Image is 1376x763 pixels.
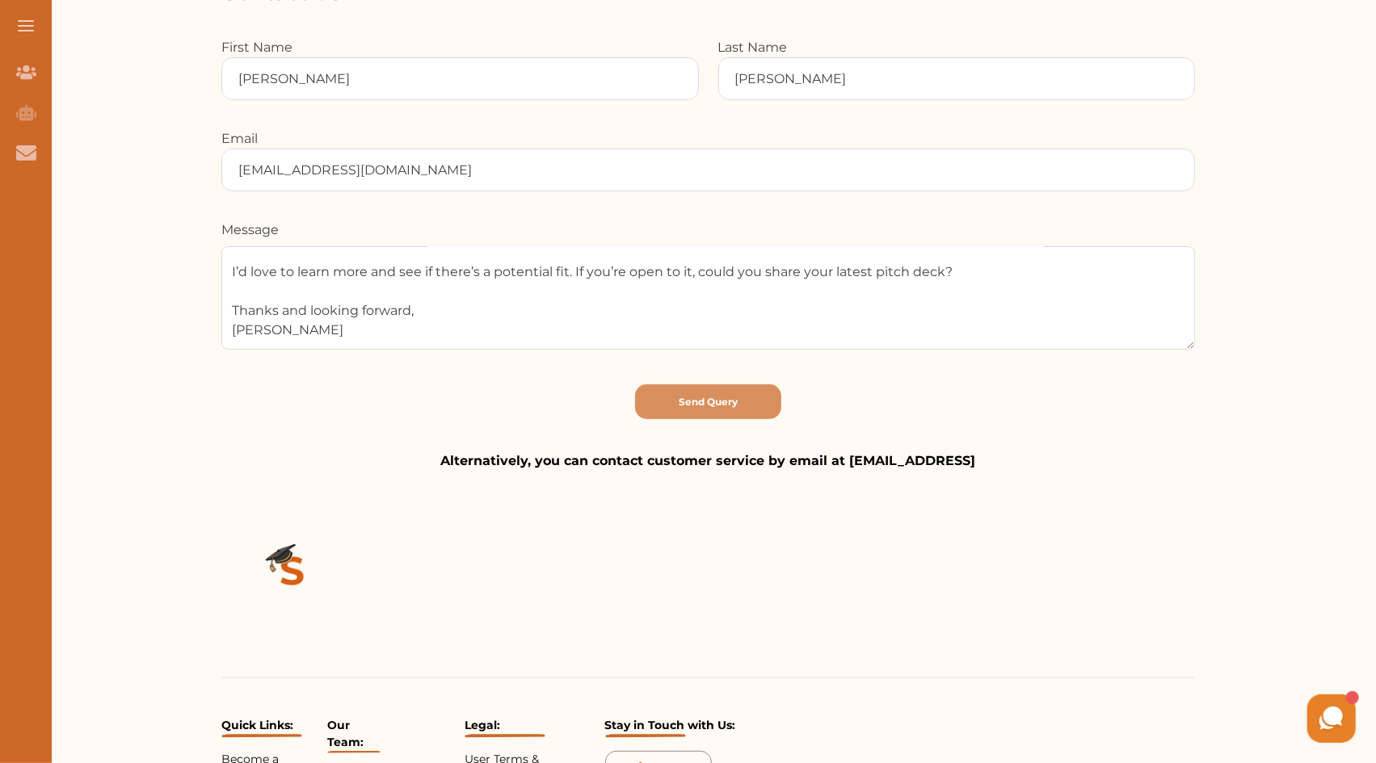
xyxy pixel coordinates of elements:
p: Alternatively, you can contact customer service by email at [EMAIL_ADDRESS] [221,451,1195,471]
p: Quick Links: [221,717,321,738]
iframe: HelpCrunch [988,690,1360,747]
img: Under [327,751,380,753]
img: Under [605,734,686,738]
img: Under [221,734,302,738]
label: Email [221,131,258,146]
label: Message [221,222,279,237]
label: Last Name [718,40,788,55]
img: Logo [221,503,364,645]
button: [object Object] [635,384,781,419]
p: Stay in Touch with Us: [605,717,1092,738]
label: First Name [221,40,292,55]
p: Send Query [679,395,738,409]
img: Under [465,734,545,738]
textarea: I’m an analyst intern at Digerati Investments, a U.S.-based VC firm focused on supporting early-s... [221,246,1195,350]
p: Legal: [465,717,599,738]
p: Our Team: [327,717,380,753]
